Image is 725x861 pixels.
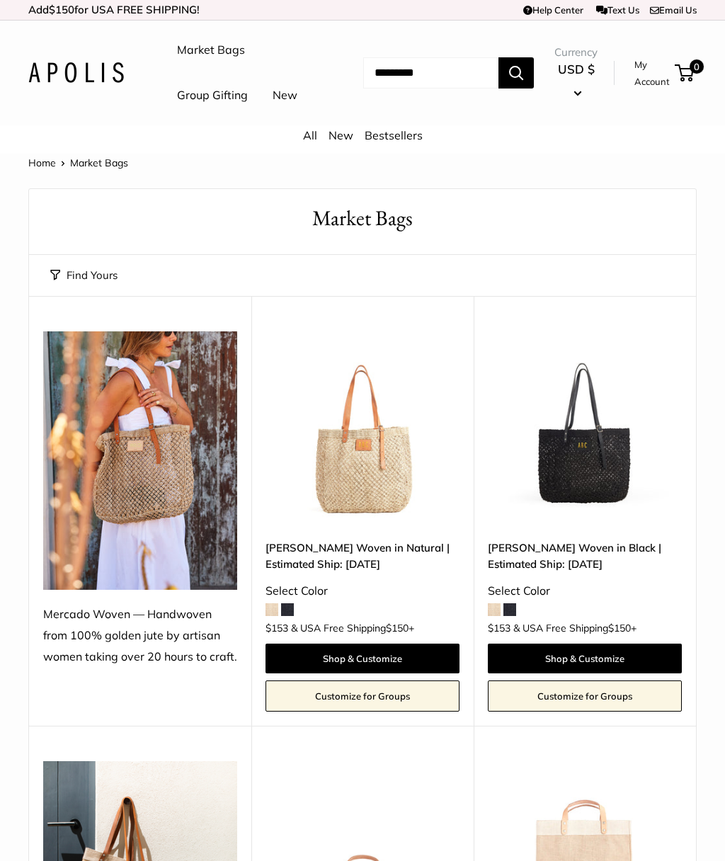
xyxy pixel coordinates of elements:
[266,331,459,525] a: Mercado Woven in Natural | Estimated Ship: Oct. 12thMercado Woven in Natural | Estimated Ship: Oc...
[177,85,248,106] a: Group Gifting
[386,622,409,634] span: $150
[690,59,704,74] span: 0
[676,64,694,81] a: 0
[291,623,414,633] span: & USA Free Shipping +
[266,622,288,634] span: $153
[43,604,237,668] div: Mercado Woven — Handwoven from 100% golden jute by artisan women taking over 20 hours to craft.
[558,62,595,76] span: USD $
[363,57,498,89] input: Search...
[488,331,682,525] img: Mercado Woven in Black | Estimated Ship: Oct. 19th
[513,623,636,633] span: & USA Free Shipping +
[554,58,598,103] button: USD $
[488,622,510,634] span: $153
[266,644,459,673] a: Shop & Customize
[634,56,670,91] a: My Account
[329,128,353,142] a: New
[49,3,74,16] span: $150
[28,156,56,169] a: Home
[273,85,297,106] a: New
[608,622,631,634] span: $150
[266,331,459,525] img: Mercado Woven in Natural | Estimated Ship: Oct. 12th
[488,581,682,602] div: Select Color
[70,156,128,169] span: Market Bags
[50,203,675,234] h1: Market Bags
[596,4,639,16] a: Text Us
[554,42,598,62] span: Currency
[28,62,124,83] img: Apolis
[488,331,682,525] a: Mercado Woven in Black | Estimated Ship: Oct. 19thMercado Woven in Black | Estimated Ship: Oct. 19th
[43,331,237,590] img: Mercado Woven — Handwoven from 100% golden jute by artisan women taking over 20 hours to craft.
[650,4,697,16] a: Email Us
[266,540,459,573] a: [PERSON_NAME] Woven in Natural | Estimated Ship: [DATE]
[28,154,128,172] nav: Breadcrumb
[365,128,423,142] a: Bestsellers
[266,581,459,602] div: Select Color
[523,4,583,16] a: Help Center
[50,266,118,285] button: Find Yours
[498,57,534,89] button: Search
[177,40,245,61] a: Market Bags
[488,540,682,573] a: [PERSON_NAME] Woven in Black | Estimated Ship: [DATE]
[303,128,317,142] a: All
[488,680,682,712] a: Customize for Groups
[488,644,682,673] a: Shop & Customize
[266,680,459,712] a: Customize for Groups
